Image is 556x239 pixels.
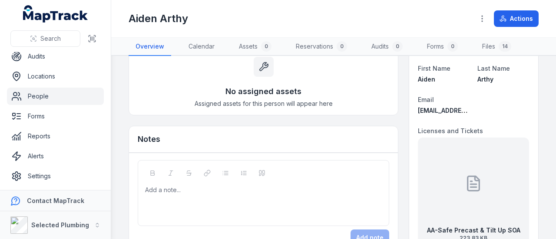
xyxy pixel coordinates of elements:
a: Assets0 [232,38,278,56]
div: 0 [261,41,271,52]
a: Overview [129,38,171,56]
h3: No assigned assets [225,85,301,98]
a: Forms [7,108,104,125]
button: Search [10,30,80,47]
a: Files14 [475,38,518,56]
div: 0 [392,41,403,52]
strong: AA-Safe Precast & Tilt Up SOA [427,226,520,235]
a: Reservations0 [289,38,354,56]
a: People [7,88,104,105]
div: 14 [499,41,511,52]
span: Licenses and Tickets [418,127,483,134]
strong: Selected Plumbing [31,221,89,229]
a: Audits0 [364,38,410,56]
h1: Aiden Arthy [129,12,188,26]
a: Audits [7,48,104,65]
div: 0 [337,41,347,52]
a: Locations [7,68,104,85]
span: Search [40,34,61,43]
a: Settings [7,167,104,185]
strong: Contact MapTrack [27,197,84,204]
span: Arthy [477,75,493,83]
h3: Notes [138,133,160,145]
span: Aiden [418,75,435,83]
span: First Name [418,65,450,72]
a: Alerts [7,147,104,165]
a: MapTrack [23,5,88,23]
a: Reports [7,128,104,145]
a: Forms0 [420,38,465,56]
span: Email [418,96,434,103]
span: Assigned assets for this person will appear here [195,99,333,108]
button: Actions [494,10,539,27]
div: 0 [447,41,458,52]
span: [EMAIL_ADDRESS][DOMAIN_NAME] [418,107,523,114]
span: Last Name [477,65,510,72]
a: Calendar [182,38,222,56]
